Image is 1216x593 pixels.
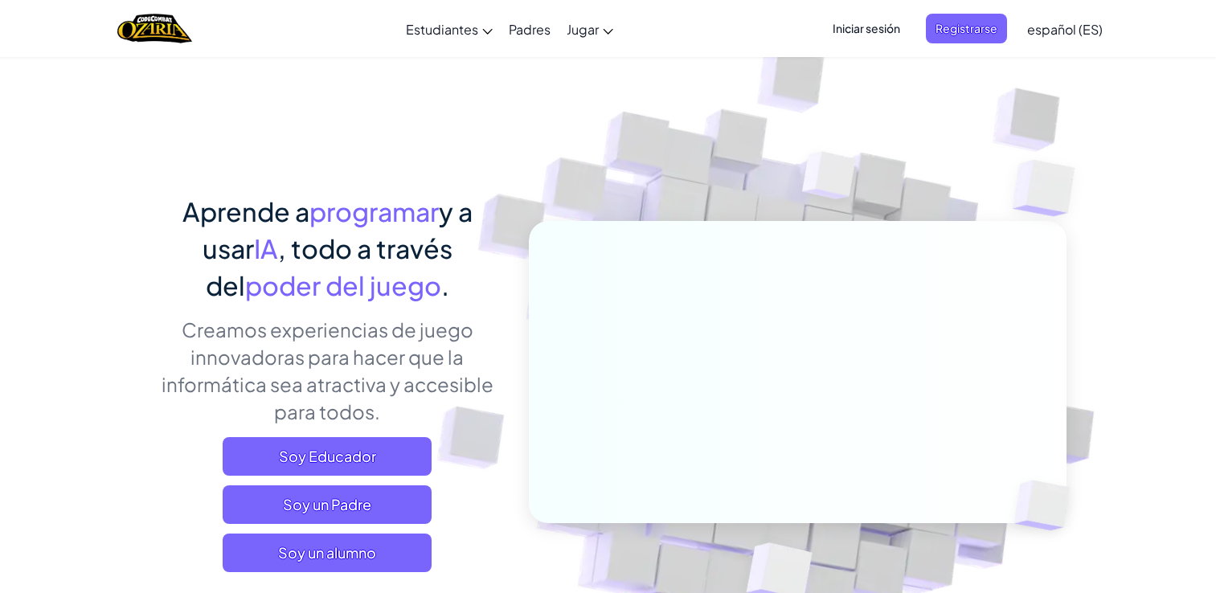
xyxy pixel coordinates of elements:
span: Aprende a [182,195,309,227]
span: español (ES) [1027,21,1103,38]
span: , todo a través del [206,232,452,301]
a: Ozaria by CodeCombat logo [117,12,192,45]
a: Padres [501,7,559,51]
a: Soy un Padre [223,485,432,524]
p: Creamos experiencias de juego innovadoras para hacer que la informática sea atractiva y accesible... [150,316,505,425]
span: IA [254,232,278,264]
img: Overlap cubes [981,121,1120,256]
img: Home [117,12,192,45]
span: Estudiantes [406,21,478,38]
button: Iniciar sesión [823,14,910,43]
span: Jugar [567,21,599,38]
a: Estudiantes [398,7,501,51]
span: . [441,269,449,301]
img: Overlap cubes [987,447,1108,564]
button: Registrarse [926,14,1007,43]
a: Soy Educador [223,437,432,476]
a: Jugar [559,7,621,51]
span: poder del juego [245,269,441,301]
button: Soy un alumno [223,534,432,572]
span: programar [309,195,439,227]
img: Overlap cubes [772,120,887,239]
a: español (ES) [1019,7,1111,51]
